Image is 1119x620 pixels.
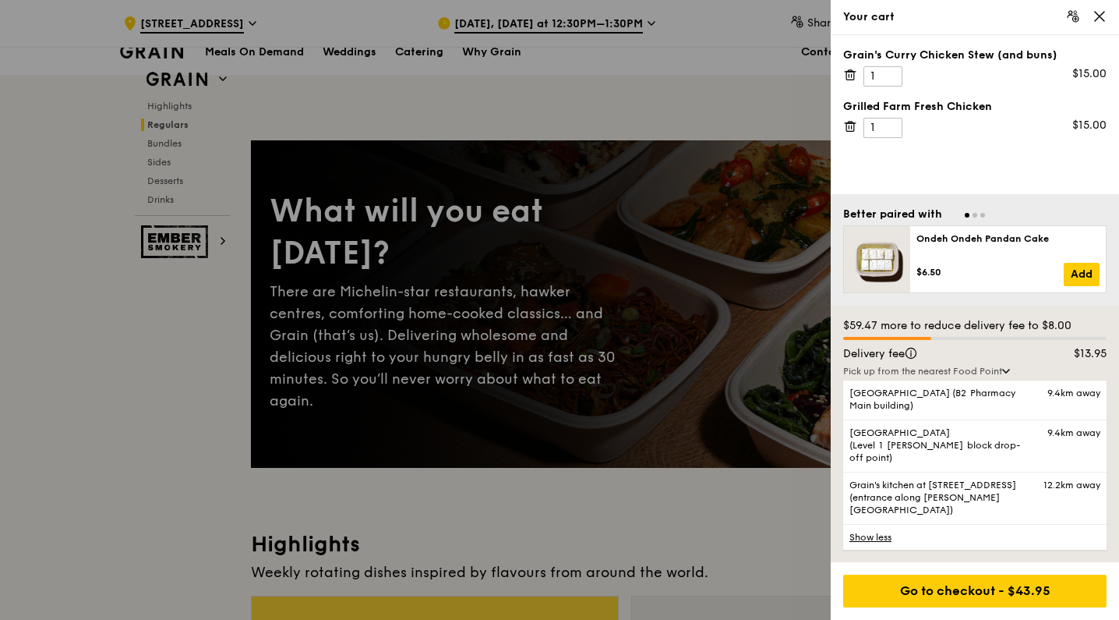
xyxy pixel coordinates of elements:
[973,213,977,218] span: Go to slide 2
[980,213,985,218] span: Go to slide 3
[1072,118,1107,133] div: $15.00
[1047,387,1100,399] span: 9.4km away
[843,365,1107,377] div: Pick up from the nearest Food Point
[1046,346,1117,362] div: $13.95
[1043,479,1100,491] span: 12.2km away
[843,318,1107,334] div: $59.47 more to reduce delivery fee to $8.00
[916,266,1064,278] div: $6.50
[834,346,1046,362] div: Delivery fee
[843,48,1107,63] div: Grain's Curry Chicken Stew (and buns)
[916,232,1100,245] div: Ondeh Ondeh Pandan Cake
[849,479,1038,516] span: Grain's kitchen at [STREET_ADDRESS] (entrance along [PERSON_NAME][GEOGRAPHIC_DATA])
[843,575,1107,608] div: Go to checkout - $43.95
[843,524,1107,550] a: Show less
[849,427,1038,464] span: [GEOGRAPHIC_DATA] (Level 1 [PERSON_NAME] block drop-off point)
[1072,66,1107,82] div: $15.00
[843,9,1107,25] div: Your cart
[1047,427,1100,439] span: 9.4km away
[849,387,1038,412] span: [GEOGRAPHIC_DATA] (B2 Pharmacy Main building)
[843,99,1107,115] div: Grilled Farm Fresh Chicken
[965,213,969,218] span: Go to slide 1
[843,207,942,222] div: Better paired with
[1064,263,1100,286] a: Add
